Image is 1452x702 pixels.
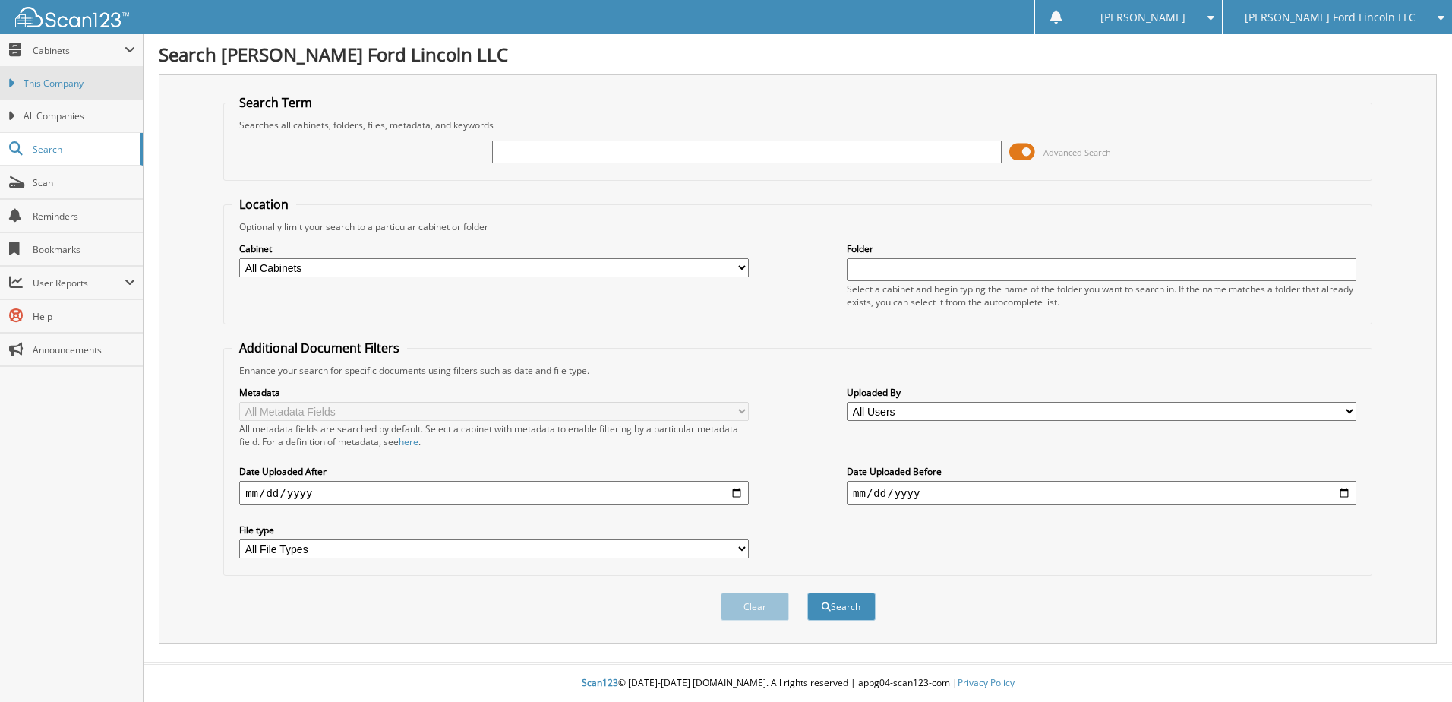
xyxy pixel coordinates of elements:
span: Cabinets [33,44,125,57]
legend: Location [232,196,296,213]
a: here [399,435,418,448]
div: Searches all cabinets, folders, files, metadata, and keywords [232,119,1364,131]
label: File type [239,523,749,536]
span: [PERSON_NAME] [1100,13,1185,22]
legend: Search Term [232,94,320,111]
h1: Search [PERSON_NAME] Ford Lincoln LLC [159,42,1437,67]
label: Metadata [239,386,749,399]
span: Scan [33,176,135,189]
div: © [DATE]-[DATE] [DOMAIN_NAME]. All rights reserved | appg04-scan123-com | [144,665,1452,702]
span: [PERSON_NAME] Ford Lincoln LLC [1245,13,1416,22]
span: Announcements [33,343,135,356]
label: Uploaded By [847,386,1356,399]
div: Select a cabinet and begin typing the name of the folder you want to search in. If the name match... [847,283,1356,308]
span: User Reports [33,277,125,289]
button: Search [807,593,876,621]
span: All Companies [24,109,135,123]
label: Cabinet [239,242,749,255]
span: This Company [24,77,135,90]
img: scan123-logo-white.svg [15,7,129,27]
input: end [847,481,1356,505]
div: All metadata fields are searched by default. Select a cabinet with metadata to enable filtering b... [239,422,749,448]
input: start [239,481,749,505]
span: Scan123 [582,676,618,689]
button: Clear [721,593,789,621]
div: Enhance your search for specific documents using filters such as date and file type. [232,364,1364,377]
label: Date Uploaded Before [847,465,1356,478]
span: Reminders [33,210,135,223]
span: Advanced Search [1043,147,1111,158]
legend: Additional Document Filters [232,340,407,356]
span: Bookmarks [33,243,135,256]
span: Help [33,310,135,323]
iframe: Chat Widget [1376,629,1452,702]
a: Privacy Policy [958,676,1015,689]
div: Optionally limit your search to a particular cabinet or folder [232,220,1364,233]
label: Folder [847,242,1356,255]
label: Date Uploaded After [239,465,749,478]
span: Search [33,143,133,156]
